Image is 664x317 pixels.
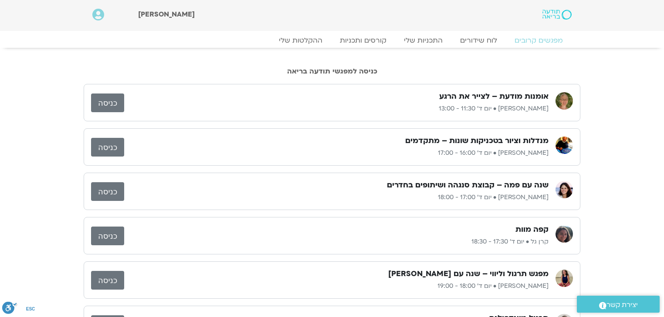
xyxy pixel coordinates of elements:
[606,299,638,311] span: יצירת קשר
[124,148,549,158] p: [PERSON_NAME] • יום ד׳ 16:00 - 17:00
[124,192,549,203] p: [PERSON_NAME] • יום ד׳ 17:00 - 18:00
[556,137,573,154] img: איתן קדמי
[92,36,572,45] nav: Menu
[556,270,573,287] img: מליסה בר-אילן
[84,67,580,75] h2: כניסה למפגשי תודעה בריאה
[556,225,573,243] img: קרן גל
[405,136,549,146] h3: מנדלות וציור בטכניקות שונות – מתקדמים
[556,92,573,110] img: דורית טייכמן
[577,296,660,313] a: יצירת קשר
[124,281,549,291] p: [PERSON_NAME] • יום ד׳ 18:00 - 19:00
[124,103,549,114] p: [PERSON_NAME] • יום ד׳ 11:30 - 13:00
[124,237,549,247] p: קרן גל • יום ד׳ 17:30 - 18:30
[506,36,572,45] a: מפגשים קרובים
[331,36,395,45] a: קורסים ותכניות
[91,182,124,201] a: כניסה
[91,271,124,290] a: כניסה
[395,36,451,45] a: התכניות שלי
[439,91,549,102] h3: אומנות מודעת – לצייר את הרגע
[451,36,506,45] a: לוח שידורים
[270,36,331,45] a: ההקלטות שלי
[91,227,124,245] a: כניסה
[138,10,195,19] span: [PERSON_NAME]
[387,180,549,190] h3: שנה עם פמה – קבוצת סנגהה ושיתופים בחדרים
[515,224,549,235] h3: קפה מוות
[91,138,124,157] a: כניסה
[556,181,573,198] img: מיכל גורל
[388,269,549,279] h3: מפגש תרגול וליווי – שנה עם [PERSON_NAME]
[91,93,124,112] a: כניסה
